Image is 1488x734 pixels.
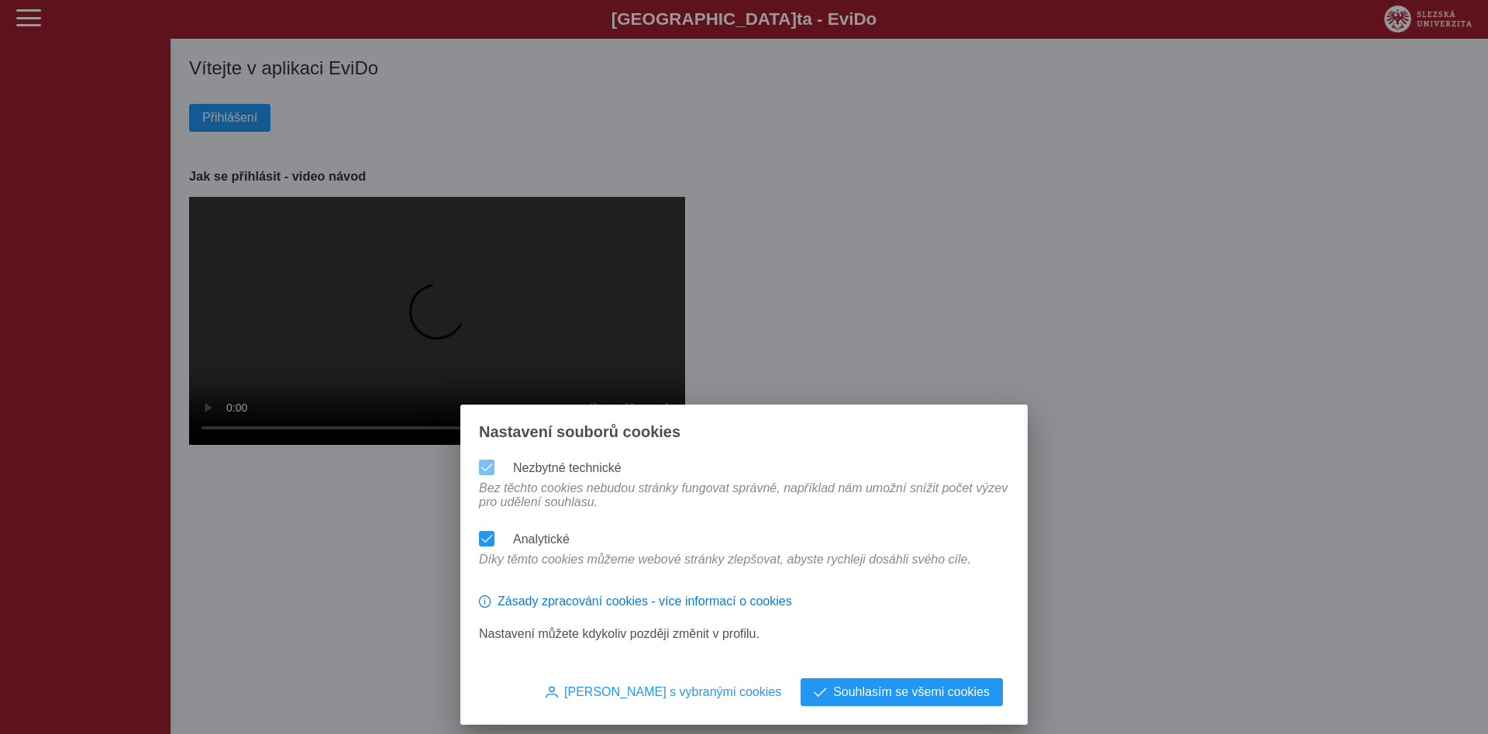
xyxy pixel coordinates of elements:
div: Díky těmto cookies můžeme webové stránky zlepšovat, abyste rychleji dosáhli svého cíle. [473,553,977,582]
span: Zásady zpracování cookies - více informací o cookies [498,594,792,608]
p: Nastavení můžete kdykoliv později změnit v profilu. [479,627,1009,641]
button: Souhlasím se všemi cookies [801,678,1003,706]
label: Analytické [513,532,570,546]
a: Zásady zpracování cookies - více informací o cookies [479,601,792,614]
button: Zásady zpracování cookies - více informací o cookies [479,588,792,615]
span: [PERSON_NAME] s vybranými cookies [564,685,781,699]
label: Nezbytné technické [513,461,622,474]
div: Bez těchto cookies nebudou stránky fungovat správně, například nám umožní snížit počet výzev pro ... [473,481,1015,525]
button: [PERSON_NAME] s vybranými cookies [532,678,794,706]
span: Nastavení souborů cookies [479,423,680,441]
span: Souhlasím se všemi cookies [833,685,990,699]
